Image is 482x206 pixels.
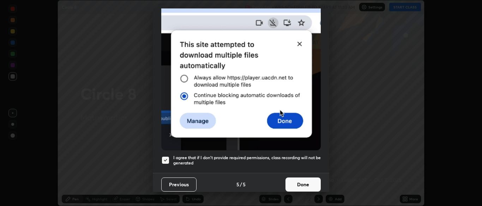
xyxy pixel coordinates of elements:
[173,155,321,166] h5: I agree that if I don't provide required permissions, class recording will not be generated
[240,181,242,188] h4: /
[236,181,239,188] h4: 5
[161,177,197,192] button: Previous
[243,181,246,188] h4: 5
[285,177,321,192] button: Done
